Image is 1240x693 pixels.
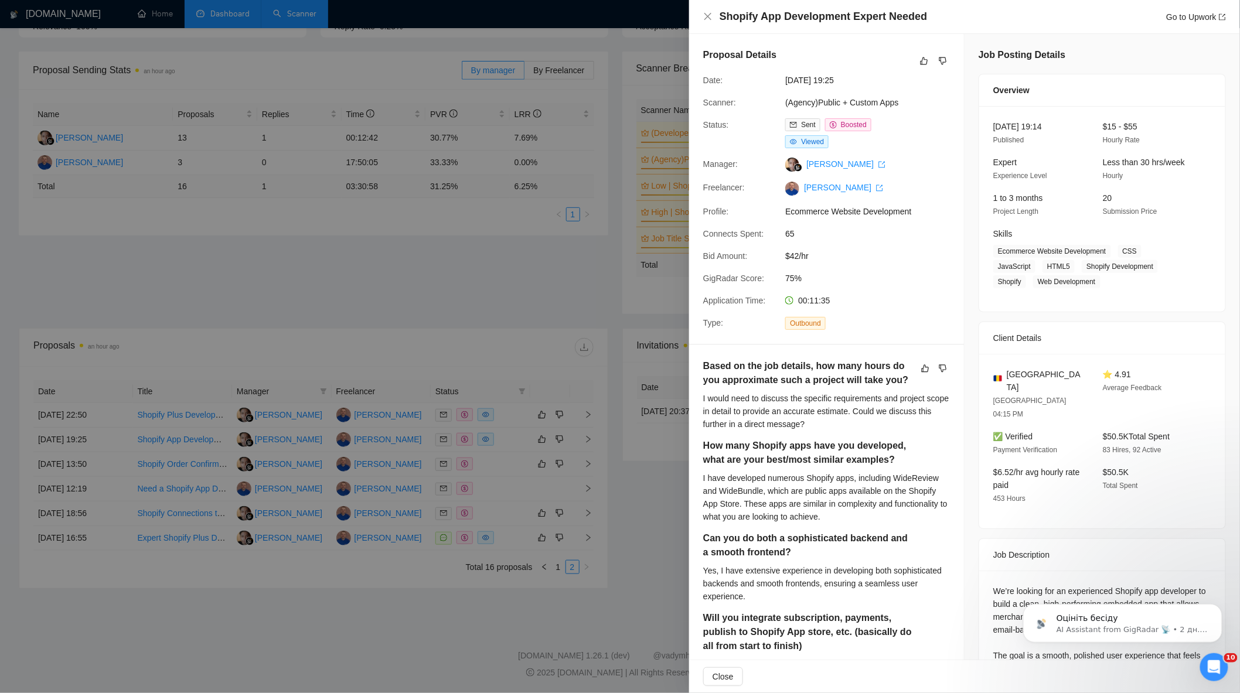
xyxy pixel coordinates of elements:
span: like [920,56,928,66]
span: Overview [993,84,1030,97]
span: Viewed [801,138,824,146]
span: Ecommerce Website Development [785,205,961,218]
span: [GEOGRAPHIC_DATA] 04:15 PM [993,397,1067,418]
span: HTML5 [1043,260,1075,273]
h5: Will you integrate subscription, payments, publish to Shopify App store, etc. (basically do all f... [703,611,913,653]
span: Payment Verification [993,446,1057,454]
span: 65 [785,227,961,240]
span: $42/hr [785,250,961,262]
span: Connects Spent: [703,229,764,238]
div: I would need to discuss the specific requirements and project scope in detail to provide an accur... [703,392,950,431]
button: dislike [936,361,950,375]
span: Bid Amount: [703,251,748,261]
span: Sent [801,121,816,129]
span: [DATE] 19:14 [993,122,1042,131]
span: 1 to 3 months [993,193,1043,203]
span: 00:11:35 [798,296,830,305]
span: mail [790,121,797,128]
span: Close [713,670,734,683]
span: CSS [1118,245,1142,258]
span: Web Development [1033,275,1101,288]
span: 10 [1224,653,1238,663]
span: ✅ Verified [993,432,1033,441]
a: (Agency)Public + Custom Apps [785,98,898,107]
h5: Based on the job details, how many hours do you approximate such a project will take you? [703,359,913,387]
h5: Proposal Details [703,48,776,62]
span: 83 Hires, 92 Active [1103,446,1161,454]
div: I have developed numerous Shopify apps, including WideReview and WideBundle, which are public app... [703,472,950,523]
span: Freelancer: [703,183,745,192]
a: Go to Upworkexport [1166,12,1226,22]
iframe: Intercom live chat [1200,653,1228,681]
span: Project Length [993,207,1038,216]
span: Hourly Rate [1103,136,1140,144]
h4: Shopify App Development Expert Needed [720,9,927,24]
button: like [918,361,932,375]
span: clock-circle [785,296,793,305]
span: Outbound [785,317,826,330]
img: gigradar-bm.png [794,163,802,172]
span: GigRadar Score: [703,274,764,283]
span: Profile: [703,207,729,216]
span: Submission Price [1103,207,1157,216]
span: Shopify [993,275,1026,288]
button: dislike [936,54,950,68]
span: Published [993,136,1024,144]
span: Application Time: [703,296,766,305]
span: [GEOGRAPHIC_DATA] [1007,368,1084,394]
h5: Can you do both a sophisticated backend and a smooth frontend? [703,531,913,559]
span: Shopify Development [1082,260,1158,273]
span: Average Feedback [1103,384,1162,392]
span: dislike [939,56,947,66]
img: 🇷🇴 [994,374,1002,383]
span: eye [790,138,797,145]
span: 20 [1103,193,1112,203]
span: Manager: [703,159,738,169]
span: dollar [830,121,837,128]
span: Type: [703,318,723,327]
span: close [703,12,713,21]
div: Job Description [993,539,1211,571]
button: Close [703,12,713,22]
span: Boosted [841,121,867,129]
div: Client Details [993,322,1211,354]
span: $50.5K [1103,467,1129,477]
span: Scanner: [703,98,736,107]
span: export [878,161,885,168]
span: $6.52/hr avg hourly rate paid [993,467,1080,490]
button: Close [703,667,743,686]
span: Total Spent [1103,482,1138,490]
h5: Job Posting Details [979,48,1065,62]
span: $15 - $55 [1103,122,1137,131]
iframe: Intercom notifications сообщение [1006,579,1240,661]
span: Experience Level [993,172,1047,180]
img: c1gfRzHJo4lwB2uvQU6P4BT15O_lr8ReaehWjS0ADxTjCRy4vAPwXYrdgz0EeetcBO [785,182,799,196]
h5: How many Shopify apps have you developed, what are your best/most similar examples? [703,439,913,467]
span: Skills [993,229,1013,238]
span: Expert [993,158,1017,167]
a: [PERSON_NAME] export [804,183,883,192]
span: export [1219,13,1226,21]
span: dislike [939,364,947,373]
a: [PERSON_NAME] export [806,159,885,169]
div: Yes, I have extensive experience in developing both sophisticated backends and smooth frontends, ... [703,564,950,603]
span: export [876,185,883,192]
span: ⭐ 4.91 [1103,370,1131,379]
span: JavaScript [993,260,1035,273]
span: Date: [703,76,723,85]
span: [DATE] 19:25 [785,74,961,87]
span: $50.5K Total Spent [1103,432,1170,441]
span: like [921,364,929,373]
span: 453 Hours [993,494,1026,503]
span: Less than 30 hrs/week [1103,158,1185,167]
button: like [917,54,931,68]
span: 75% [785,272,961,285]
span: Ecommerce Website Development [993,245,1111,258]
span: Hourly [1103,172,1123,180]
span: Status: [703,120,729,129]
